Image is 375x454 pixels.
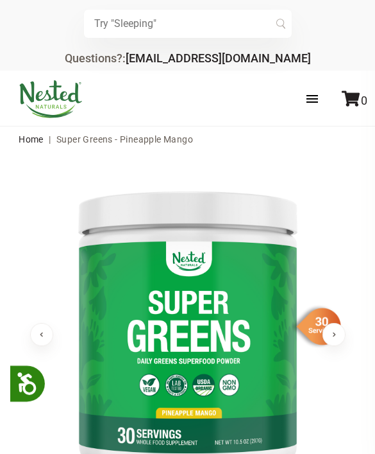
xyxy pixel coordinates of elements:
a: Home [19,134,44,144]
span: 0 [361,94,367,107]
img: Nested Naturals [19,80,83,118]
input: Try "Sleeping" [84,10,292,38]
img: sg-servings-30.png [290,304,341,349]
a: [EMAIL_ADDRESS][DOMAIN_NAME] [126,51,311,65]
nav: breadcrumbs [19,127,356,152]
span: Super Greens - Pineapple Mango [56,134,193,144]
span: | [46,134,54,144]
a: 0 [342,94,367,107]
div: Questions?: [65,53,311,64]
button: Next [322,323,346,346]
button: Previous [30,323,53,346]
